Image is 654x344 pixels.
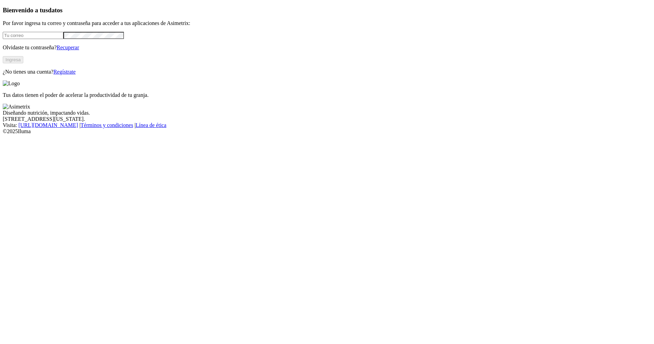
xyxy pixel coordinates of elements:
a: Términos y condiciones [80,122,133,128]
h3: Bienvenido a tus [3,7,651,14]
a: Línea de ética [136,122,166,128]
button: Ingresa [3,56,23,63]
input: Tu correo [3,32,63,39]
p: Olvidaste tu contraseña? [3,44,651,51]
a: Regístrate [53,69,76,75]
div: © 2025 Iluma [3,128,651,135]
p: ¿No tienes una cuenta? [3,69,651,75]
p: Tus datos tienen el poder de acelerar la productividad de tu granja. [3,92,651,98]
a: Recuperar [56,44,79,50]
a: [URL][DOMAIN_NAME] [18,122,78,128]
div: Diseñando nutrición, impactando vidas. [3,110,651,116]
div: Visita : | | [3,122,651,128]
img: Logo [3,80,20,87]
span: datos [48,7,63,14]
img: Asimetrix [3,104,30,110]
div: [STREET_ADDRESS][US_STATE]. [3,116,651,122]
p: Por favor ingresa tu correo y contraseña para acceder a tus aplicaciones de Asimetrix: [3,20,651,26]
